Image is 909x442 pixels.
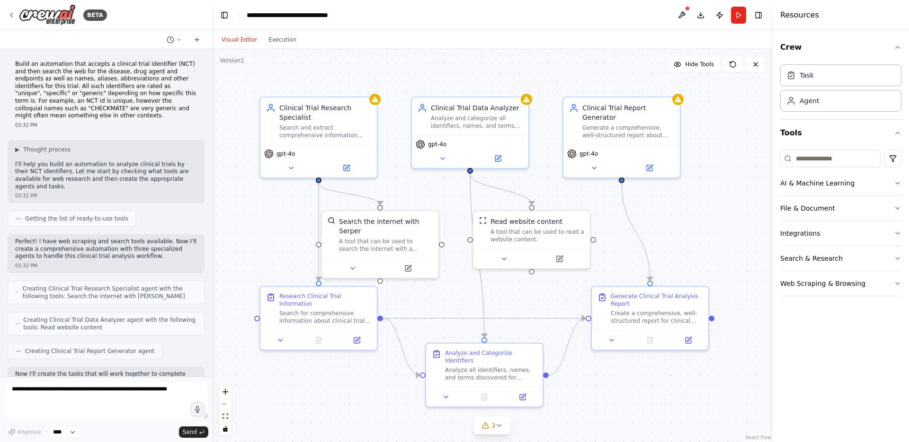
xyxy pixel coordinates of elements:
button: Switch to previous chat [163,34,186,45]
span: ▶ [15,146,19,153]
div: Clinical Trial Research SpecialistSearch and extract comprehensive information about clinical tri... [259,97,378,178]
div: Clinical Trial Report Generator [582,103,674,122]
div: Research Clinical Trial InformationSearch for comprehensive information about clinical trial {nct... [259,286,378,351]
div: BETA [83,9,107,21]
g: Edge from 098ca59f-fa11-45ff-9a35-760764bd5571 to 82643063-15c0-49e0-96ba-3a68499d7ae9 [383,314,586,323]
span: 3 [491,421,496,430]
div: ScrapeWebsiteToolRead website contentA tool that can be used to read a website content. [472,210,591,269]
img: SerperDevTool [328,217,335,224]
div: Generate a comprehensive, well-structured report about clinical trial {nct_id} that presents all ... [582,124,674,139]
p: Now I'll create the tasks that will work together to complete this clinical trial analysis: [15,371,197,385]
div: 03:32 PM [15,192,197,199]
button: fit view [219,410,232,423]
div: 03:32 PM [15,122,197,129]
a: React Flow attribution [746,435,771,440]
div: SerperDevToolSearch the internet with SerperA tool that can be used to search the internet with a... [321,210,439,279]
button: Hide left sidebar [218,9,231,22]
span: Send [183,428,197,436]
div: Search the internet with Serper [339,217,433,236]
g: Edge from 4285b9b1-8989-4578-986c-7e3ccf39fc3f to 098ca59f-fa11-45ff-9a35-760764bd5571 [314,183,323,281]
button: Click to speak your automation idea [190,402,205,416]
div: Search and extract comprehensive information about clinical trial {nct_id}, including disease ind... [279,124,371,139]
div: A tool that can be used to read a website content. [490,228,584,243]
g: Edge from 0b8fb124-a659-4c1d-9461-db8895ebce56 to 82643063-15c0-49e0-96ba-3a68499d7ae9 [617,183,655,281]
button: Open in side panel [471,153,525,164]
button: Start a new chat [189,34,205,45]
button: Web Scraping & Browsing [780,271,901,296]
div: Tools [780,146,901,304]
button: Open in side panel [381,263,435,274]
div: Create a comprehensive, well-structured report for clinical trial {nct_id} that synthesizes all r... [611,309,703,325]
button: Search & Research [780,246,901,271]
div: Generate Clinical Trial Analysis ReportCreate a comprehensive, well-structured report for clinica... [591,286,709,351]
span: Creating Clinical Trial Report Generator agent [25,347,154,355]
button: Open in side panel [506,391,539,403]
button: Hide Tools [668,57,720,72]
button: Hide right sidebar [752,9,765,22]
button: Tools [780,120,901,146]
div: Analyze all identifiers, names, and terms discovered for clinical trial {nct_id} and categorize e... [445,366,537,381]
button: zoom out [219,398,232,410]
button: AI & Machine Learning [780,171,901,195]
button: Open in side panel [320,162,373,174]
h4: Resources [780,9,819,21]
button: zoom in [219,386,232,398]
button: Open in side panel [623,162,676,174]
g: Edge from 4285b9b1-8989-4578-986c-7e3ccf39fc3f to 3671ffd1-cecd-4ade-9732-06bf2638a3dd [314,183,385,205]
div: Clinical Trial Report GeneratorGenerate a comprehensive, well-structured report about clinical tr... [562,97,681,178]
p: Perfect! I have web scraping and search tools available. Now I'll create a comprehensive automati... [15,238,197,260]
button: Send [179,426,208,438]
button: No output available [464,391,505,403]
g: Edge from d531753b-c0d2-4e0a-aa0d-85418a19aabd to 96559978-c175-4ff5-889f-e60691317b38 [465,174,536,205]
span: Hide Tools [685,61,714,68]
button: File & Document [780,196,901,221]
button: No output available [299,335,339,346]
button: Execution [263,34,302,45]
button: Improve [4,426,45,438]
div: Research Clinical Trial Information [279,292,371,308]
button: toggle interactivity [219,423,232,435]
span: gpt-4o [428,141,446,148]
g: Edge from d531753b-c0d2-4e0a-aa0d-85418a19aabd to 1c0bcd0f-1fe5-4bf8-a8f3-1acf0976a06a [465,174,489,337]
div: Crew [780,61,901,119]
div: Search for comprehensive information about clinical trial {nct_id}. Focus on finding: 1. Official... [279,309,371,325]
g: Edge from 1c0bcd0f-1fe5-4bf8-a8f3-1acf0976a06a to 82643063-15c0-49e0-96ba-3a68499d7ae9 [549,314,586,380]
div: Task [800,71,814,80]
div: Version 1 [220,57,244,64]
div: A tool that can be used to search the internet with a search_query. Supports different search typ... [339,238,433,253]
button: 3 [474,417,511,434]
img: Logo [19,4,76,26]
span: Creating Clinical Trial Research Specialist agent with the following tools: Search the internet w... [22,285,196,300]
p: Build an automation that accepts a clinical trial identifier (NCT) and then search the web for th... [15,61,197,120]
span: gpt-4o [276,150,295,158]
span: Creating Clinical Trial Data Analyzer agent with the following tools: Read website content [23,316,196,331]
div: Agent [800,96,819,106]
div: 03:32 PM [15,262,197,269]
div: Analyze and Categorize Identifiers [445,349,537,364]
div: Clinical Trial Research Specialist [279,103,371,122]
div: React Flow controls [219,386,232,435]
span: gpt-4o [579,150,598,158]
button: Crew [780,34,901,61]
div: Clinical Trial Data AnalyzerAnalyze and categorize all identifiers, names, and terms related to c... [411,97,529,169]
div: Generate Clinical Trial Analysis Report [611,292,703,308]
div: Read website content [490,217,562,226]
div: Clinical Trial Data Analyzer [431,103,523,113]
button: ▶Thought process [15,146,71,153]
button: Open in side panel [533,253,586,265]
button: Open in side panel [672,335,704,346]
button: No output available [630,335,670,346]
button: Visual Editor [216,34,263,45]
span: Improve [18,428,41,436]
button: Integrations [780,221,901,246]
img: ScrapeWebsiteTool [479,217,487,224]
g: Edge from 098ca59f-fa11-45ff-9a35-760764bd5571 to 1c0bcd0f-1fe5-4bf8-a8f3-1acf0976a06a [383,314,420,380]
div: Analyze and categorize all identifiers, names, and terms related to clinical trial {nct_id} by th... [431,115,523,130]
button: Open in side panel [340,335,373,346]
div: Analyze and Categorize IdentifiersAnalyze all identifiers, names, and terms discovered for clinic... [425,343,544,407]
nav: breadcrumb [247,10,328,20]
p: I'll help you build an automation to analyze clinical trials by their NCT identifiers. Let me sta... [15,161,197,190]
span: Getting the list of ready-to-use tools [25,215,128,222]
span: Thought process [23,146,71,153]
